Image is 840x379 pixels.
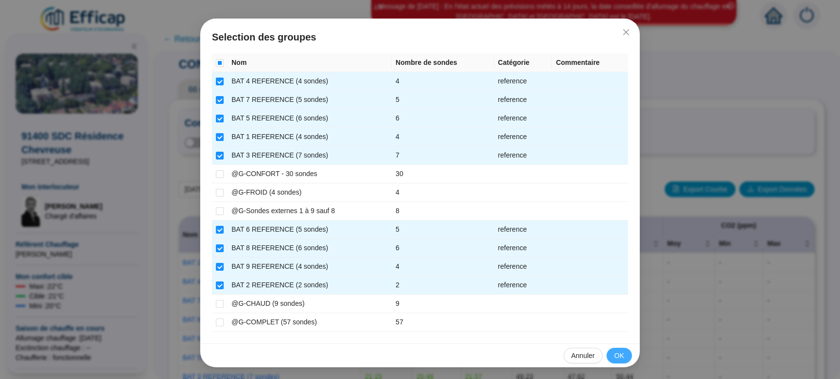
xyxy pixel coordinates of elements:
[494,128,552,146] td: reference
[392,276,494,295] td: 2
[228,165,392,183] td: @G-CONFORT - 30 sondes
[494,54,552,72] th: Catégorie
[228,72,392,91] td: BAT 4 REFERENCE (4 sondes)
[228,128,392,146] td: BAT 1 REFERENCE (4 sondes)
[494,220,552,239] td: reference
[392,109,494,128] td: 6
[228,109,392,128] td: BAT 5 REFERENCE (6 sondes)
[494,109,552,128] td: reference
[392,72,494,91] td: 4
[228,202,392,220] td: @G-Sondes externes 1 à 9 sauf 8
[552,54,628,72] th: Commentaire
[494,276,552,295] td: reference
[494,146,552,165] td: reference
[571,351,595,361] span: Annuler
[392,183,494,202] td: 4
[564,348,603,363] button: Annuler
[614,351,624,361] span: OK
[392,239,494,258] td: 6
[228,183,392,202] td: @G-FROID (4 sondes)
[228,276,392,295] td: BAT 2 REFERENCE (2 sondes)
[228,313,392,332] td: @G-COMPLET (57 sondes)
[494,258,552,276] td: reference
[392,295,494,313] td: 9
[228,295,392,313] td: @G-CHAUD (9 sondes)
[392,202,494,220] td: 8
[392,146,494,165] td: 7
[392,91,494,109] td: 5
[392,128,494,146] td: 4
[392,165,494,183] td: 30
[212,30,628,44] span: Selection des groupes
[392,313,494,332] td: 57
[607,348,632,363] button: OK
[494,239,552,258] td: reference
[622,28,630,36] span: close
[228,258,392,276] td: BAT 9 REFERENCE (4 sondes)
[392,258,494,276] td: 4
[228,54,392,72] th: Nom
[494,91,552,109] td: reference
[392,54,494,72] th: Nombre de sondes
[228,146,392,165] td: BAT 3 REFERENCE (7 sondes)
[228,91,392,109] td: BAT 7 REFERENCE (5 sondes)
[494,72,552,91] td: reference
[392,220,494,239] td: 5
[618,24,634,40] button: Close
[618,28,634,36] span: Fermer
[228,239,392,258] td: BAT 8 REFERENCE (6 sondes)
[228,220,392,239] td: BAT 6 REFERENCE (5 sondes)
